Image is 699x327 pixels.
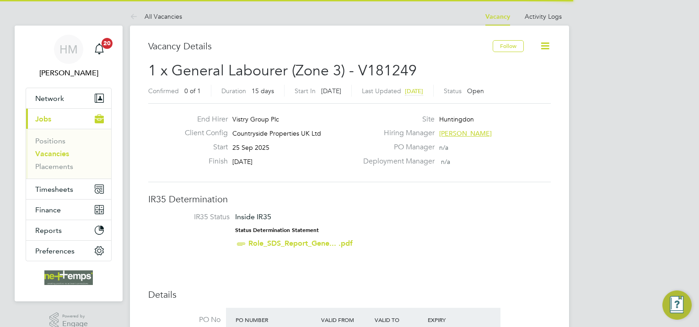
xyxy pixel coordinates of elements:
span: Preferences [35,247,75,255]
label: Start [177,142,228,152]
span: Jobs [35,115,51,123]
span: Vistry Group Plc [232,115,279,123]
div: Jobs [26,129,111,179]
label: Confirmed [148,87,179,95]
span: Huntingdon [439,115,474,123]
label: Site [358,115,435,124]
button: Preferences [26,241,111,261]
label: Finish [177,157,228,166]
button: Reports [26,220,111,240]
button: Engage Resource Center [662,290,692,320]
button: Finance [26,200,111,220]
span: Countryside Properties UK Ltd [232,129,321,137]
button: Timesheets [26,179,111,199]
a: Vacancy [485,13,510,21]
label: End Hirer [177,115,228,124]
span: Holly McCarroll [26,68,112,79]
label: PO No [148,315,220,325]
a: Positions [35,137,65,145]
label: IR35 Status [157,212,230,222]
span: HM [59,43,78,55]
label: Duration [221,87,246,95]
a: Role_SDS_Report_Gene... .pdf [248,239,353,248]
span: n/a [441,158,450,166]
a: All Vacancies [130,12,182,21]
span: 20 [102,38,113,49]
span: n/a [439,143,448,152]
a: Go to home page [26,270,112,285]
span: 1 x General Labourer (Zone 3) - V181249 [148,62,417,79]
a: Placements [35,162,73,171]
label: Hiring Manager [358,128,435,138]
h3: Vacancy Details [148,40,493,52]
span: 15 days [252,87,274,95]
span: [PERSON_NAME] [439,129,492,137]
img: net-temps-logo-retina.png [44,270,93,285]
span: Inside IR35 [235,212,271,221]
span: Open [467,87,484,95]
h3: IR35 Determination [148,193,551,205]
span: [DATE] [232,158,253,166]
span: Finance [35,206,61,214]
button: Jobs [26,109,111,129]
label: Client Config [177,128,228,138]
label: Last Updated [362,87,401,95]
nav: Main navigation [15,26,123,301]
span: 25 Sep 2025 [232,143,269,152]
label: PO Manager [358,142,435,152]
span: [DATE] [321,87,341,95]
a: Activity Logs [525,12,562,21]
a: 20 [90,35,108,64]
a: HM[PERSON_NAME] [26,35,112,79]
span: Reports [35,226,62,235]
span: Network [35,94,64,103]
h3: Details [148,289,551,301]
button: Network [26,88,111,108]
button: Follow [493,40,524,52]
strong: Status Determination Statement [235,227,319,233]
label: Status [444,87,462,95]
a: Vacancies [35,149,69,158]
span: 0 of 1 [184,87,201,95]
label: Deployment Manager [358,157,435,166]
label: Start In [295,87,316,95]
span: Powered by [62,312,88,320]
span: Timesheets [35,185,73,194]
span: [DATE] [405,87,423,95]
